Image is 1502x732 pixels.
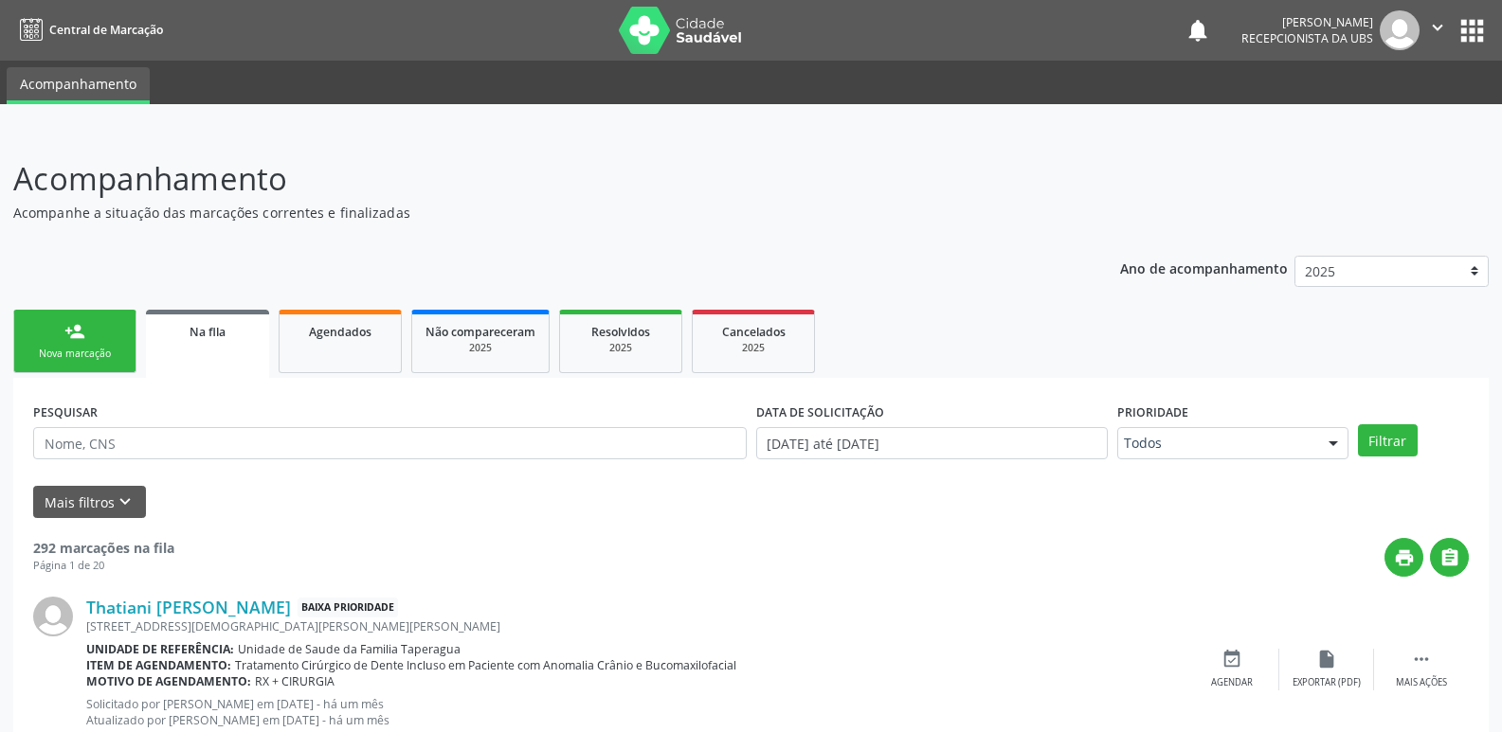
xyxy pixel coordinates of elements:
[722,324,786,340] span: Cancelados
[86,618,1185,634] div: [STREET_ADDRESS][DEMOGRAPHIC_DATA][PERSON_NAME][PERSON_NAME]
[33,398,98,427] label: PESQUISAR
[1380,10,1420,50] img: img
[33,597,73,636] img: img
[1117,398,1188,427] label: Prioridade
[13,203,1046,223] p: Acompanhe a situação das marcações correntes e finalizadas
[298,598,398,617] span: Baixa Prioridade
[756,398,884,427] label: DATA DE SOLICITAÇÃO
[1316,649,1337,670] i: insert_drive_file
[86,696,1185,728] p: Solicitado por [PERSON_NAME] em [DATE] - há um mês Atualizado por [PERSON_NAME] em [DATE] - há um...
[33,558,174,574] div: Página 1 de 20
[1293,676,1361,689] div: Exportar (PDF)
[1384,538,1423,577] button: print
[13,14,163,45] a: Central de Marcação
[1430,538,1469,577] button: 
[1185,17,1211,44] button: notifications
[1241,30,1373,46] span: Recepcionista da UBS
[86,641,234,657] b: Unidade de referência:
[64,321,85,342] div: person_add
[1120,256,1288,279] p: Ano de acompanhamento
[1241,14,1373,30] div: [PERSON_NAME]
[425,341,535,355] div: 2025
[33,539,174,557] strong: 292 marcações na fila
[591,324,650,340] span: Resolvidos
[1396,676,1447,689] div: Mais ações
[255,673,335,689] span: RX + CIRURGIA
[1456,14,1489,47] button: apps
[7,67,150,104] a: Acompanhamento
[1427,17,1448,38] i: 
[86,597,291,617] a: Thatiani [PERSON_NAME]
[27,347,122,361] div: Nova marcação
[1411,649,1432,670] i: 
[86,673,251,689] b: Motivo de agendamento:
[190,324,226,340] span: Na fila
[33,486,146,519] button: Mais filtroskeyboard_arrow_down
[425,324,535,340] span: Não compareceram
[573,341,668,355] div: 2025
[86,657,231,673] b: Item de agendamento:
[1394,547,1415,568] i: print
[235,657,736,673] span: Tratamento Cirúrgico de Dente Incluso em Paciente com Anomalia Crânio e Bucomaxilofacial
[309,324,371,340] span: Agendados
[1439,547,1460,568] i: 
[706,341,801,355] div: 2025
[238,641,461,657] span: Unidade de Saude da Familia Taperagua
[1420,10,1456,50] button: 
[756,427,1108,459] input: Selecione um intervalo
[1358,424,1418,456] button: Filtrar
[1211,676,1253,689] div: Agendar
[115,491,136,512] i: keyboard_arrow_down
[13,155,1046,203] p: Acompanhamento
[1222,649,1242,670] i: event_available
[33,427,747,459] input: Nome, CNS
[1124,434,1310,453] span: Todos
[49,22,163,38] span: Central de Marcação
